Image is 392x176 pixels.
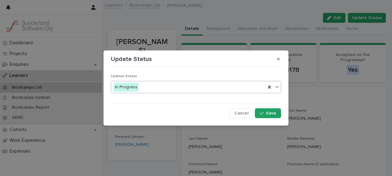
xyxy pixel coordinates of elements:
span: Cancel [235,111,248,115]
button: Cancel [229,108,254,118]
div: In Progress [114,83,139,92]
p: Update Status [111,55,152,63]
span: Learner Status [111,74,137,78]
span: Save [266,111,276,115]
button: Save [255,108,281,118]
